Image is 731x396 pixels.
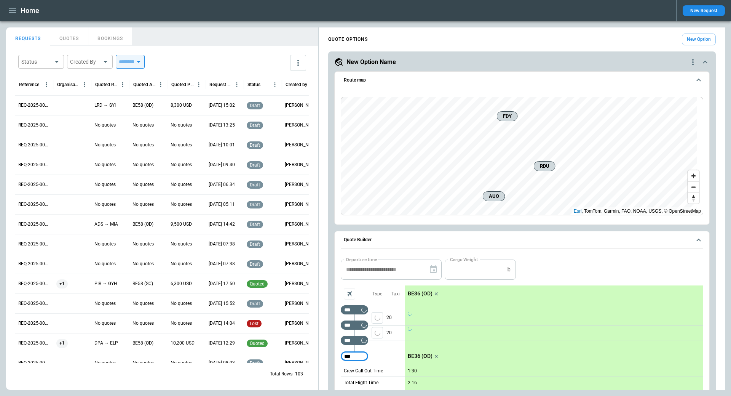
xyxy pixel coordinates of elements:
p: 08/26/2025 14:42 [209,221,235,228]
p: 8,300 USD [171,102,192,109]
p: REQ-2025-000264 [18,162,50,168]
span: Type of sector [372,327,383,338]
p: George O'Bryan [285,181,317,188]
button: New Request [683,5,725,16]
p: REQ-2025-000263 [18,181,50,188]
div: Status [21,58,52,66]
p: Ben Gundermann [285,300,317,307]
p: George O'Bryan [285,162,317,168]
div: Created by [286,82,307,87]
button: Organisation column menu [80,80,89,90]
p: lb [506,266,511,273]
div: , TomTom, Garmin, FAO, NOAA, USGS, © OpenStreetMap [574,207,701,215]
div: Quoted Price [171,82,194,87]
p: No quotes [94,320,116,327]
p: No quotes [132,162,154,168]
p: No quotes [171,181,192,188]
p: REQ-2025-000265 [18,142,50,148]
div: Created By [70,58,101,66]
p: 2:16 [408,380,417,386]
p: DPA → ELP [94,340,118,346]
p: 09/03/2025 13:25 [209,122,235,128]
p: 08/22/2025 12:29 [209,340,235,346]
p: 08/22/2025 15:52 [209,300,235,307]
button: BOOKINGS [88,27,132,46]
span: quoted [248,341,266,346]
p: BE58 (OD) [132,340,153,346]
div: Route map [341,97,703,216]
p: 08/26/2025 07:38 [209,261,235,267]
p: No quotes [94,241,116,247]
button: Zoom out [688,181,699,192]
p: 08/29/2025 09:40 [209,162,235,168]
div: Too short [341,336,368,345]
p: 08/27/2025 05:11 [209,201,235,208]
p: BE58 (OD) [132,221,153,228]
div: quote-option-actions [688,58,697,67]
h6: Route map [344,78,366,83]
button: Zoom in [688,170,699,181]
span: Aircraft selection [344,288,355,300]
button: New Option [682,34,716,45]
p: No quotes [94,300,116,307]
p: No quotes [94,201,116,208]
button: New Option Namequote-option-actions [334,58,710,67]
span: draft [248,103,262,108]
button: Reference column menu [41,80,51,90]
p: No quotes [132,122,154,128]
div: Status [247,82,260,87]
p: George O'Bryan [285,122,317,128]
p: George O'Bryan [285,201,317,208]
p: 08/22/2025 14:04 [209,320,235,327]
p: 10,200 USD [171,340,195,346]
label: Cargo Weight [450,256,478,263]
button: left aligned [372,327,383,338]
p: No quotes [171,261,192,267]
button: Reset bearing to north [688,192,699,204]
div: Quoted Aircraft [133,82,156,87]
button: Quoted Aircraft column menu [156,80,166,90]
p: No quotes [94,142,116,148]
p: Total Flight Time [344,380,378,386]
p: REQ-2025-000262 [18,201,50,208]
p: REQ-2025-000257 [18,300,50,307]
button: REQUESTS [6,27,50,46]
p: 09/03/2025 15:02 [209,102,235,109]
div: Not found [341,305,368,314]
button: Quote Builder [341,231,703,249]
p: No quotes [132,261,154,267]
p: No quotes [94,122,116,128]
button: more [290,55,306,71]
span: draft [248,261,262,267]
p: Ben Gundermann [285,340,317,346]
div: Request Created At (UTC-05:00) [209,82,232,87]
p: No quotes [132,142,154,148]
p: Allen Maki [285,221,317,228]
p: PIB → GYH [94,281,117,287]
p: BE58 (SC) [132,281,153,287]
p: Allen Maki [285,281,317,287]
p: BE58 (OD) [132,102,153,109]
button: Quoted Price column menu [194,80,204,90]
p: ADS → MIA [94,221,118,228]
span: AUO [486,192,502,200]
h4: QUOTE OPTIONS [328,38,368,41]
canvas: Map [341,97,697,215]
div: Reference [19,82,39,87]
button: left aligned [372,312,383,324]
span: draft [248,301,262,306]
p: No quotes [171,122,192,128]
span: +1 [56,333,68,353]
p: 20 [386,310,405,325]
p: BE36 (OD) [408,353,433,359]
p: 08/27/2025 06:34 [209,181,235,188]
p: No quotes [132,201,154,208]
p: No quotes [132,181,154,188]
div: Too short [341,352,368,361]
span: draft [248,182,262,188]
p: REQ-2025-000258 [18,281,50,287]
span: Type of sector [372,312,383,324]
p: No quotes [171,241,192,247]
p: REQ-2025-000267 [18,102,50,109]
div: Organisation [57,82,80,87]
